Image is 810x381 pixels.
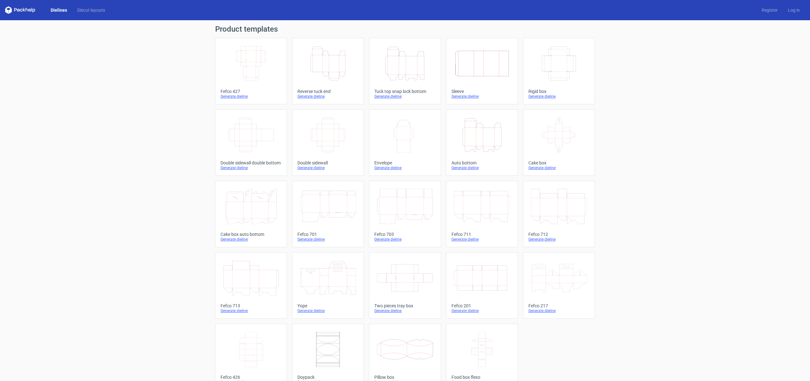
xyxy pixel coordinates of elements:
a: Fefco 713Generate dieline [215,252,287,319]
div: Generate dieline [374,94,435,99]
a: Double sidewallGenerate dieline [292,109,364,176]
div: Generate dieline [297,94,358,99]
div: Generate dieline [374,237,435,242]
div: Generate dieline [221,165,282,170]
div: Rigid box [528,89,589,94]
a: Auto bottomGenerate dieline [446,109,518,176]
a: Fefco 712Generate dieline [523,181,595,247]
div: Pillow box [374,375,435,380]
a: Rigid boxGenerate dieline [523,38,595,104]
a: Register [757,7,783,13]
a: Cake boxGenerate dieline [523,109,595,176]
div: Fefco 712 [528,232,589,237]
div: Fefco 201 [452,303,513,308]
a: YopeGenerate dieline [292,252,364,319]
div: Generate dieline [452,94,513,99]
a: Tuck top snap lock bottomGenerate dieline [369,38,441,104]
div: Generate dieline [452,165,513,170]
h1: Product templates [215,25,595,33]
a: Fefco 201Generate dieline [446,252,518,319]
div: Two pieces tray box [374,303,435,308]
a: EnvelopeGenerate dieline [369,109,441,176]
div: Fefco 427 [221,89,282,94]
div: Generate dieline [374,165,435,170]
a: Fefco 701Generate dieline [292,181,364,247]
a: Dielines [46,7,72,13]
a: Reverse tuck endGenerate dieline [292,38,364,104]
div: Generate dieline [374,308,435,313]
div: Cake box auto bottom [221,232,282,237]
div: Auto bottom [452,160,513,165]
div: Yope [297,303,358,308]
div: Fefco 711 [452,232,513,237]
a: Double sidewall double bottomGenerate dieline [215,109,287,176]
div: Doypack [297,375,358,380]
div: Double sidewall [297,160,358,165]
div: Generate dieline [297,165,358,170]
div: Generate dieline [528,308,589,313]
div: Food box flexo [452,375,513,380]
div: Generate dieline [221,308,282,313]
div: Sleeve [452,89,513,94]
div: Cake box [528,160,589,165]
div: Generate dieline [297,237,358,242]
div: Generate dieline [452,308,513,313]
div: Double sidewall double bottom [221,160,282,165]
div: Generate dieline [528,165,589,170]
div: Generate dieline [452,237,513,242]
a: Log in [783,7,805,13]
a: Two pieces tray boxGenerate dieline [369,252,441,319]
a: Fefco 427Generate dieline [215,38,287,104]
div: Envelope [374,160,435,165]
div: Generate dieline [221,94,282,99]
a: Diecut layouts [72,7,110,13]
div: Fefco 701 [297,232,358,237]
div: Fefco 703 [374,232,435,237]
div: Fefco 713 [221,303,282,308]
a: Fefco 711Generate dieline [446,181,518,247]
a: Fefco 217Generate dieline [523,252,595,319]
div: Reverse tuck end [297,89,358,94]
div: Generate dieline [221,237,282,242]
div: Fefco 217 [528,303,589,308]
div: Generate dieline [528,94,589,99]
div: Fefco 426 [221,375,282,380]
a: SleeveGenerate dieline [446,38,518,104]
div: Generate dieline [528,237,589,242]
div: Generate dieline [297,308,358,313]
div: Tuck top snap lock bottom [374,89,435,94]
a: Fefco 703Generate dieline [369,181,441,247]
a: Cake box auto bottomGenerate dieline [215,181,287,247]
